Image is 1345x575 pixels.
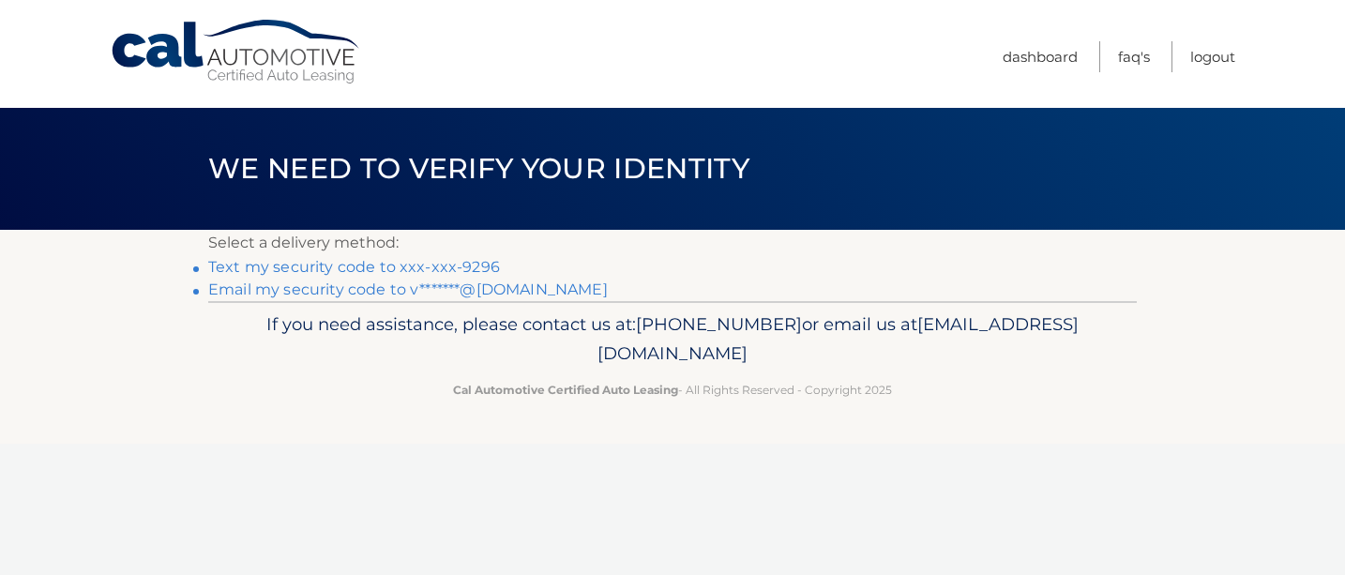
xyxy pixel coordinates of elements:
[208,258,500,276] a: Text my security code to xxx-xxx-9296
[208,151,749,186] span: We need to verify your identity
[208,280,608,298] a: Email my security code to v*******@[DOMAIN_NAME]
[110,19,363,85] a: Cal Automotive
[208,230,1137,256] p: Select a delivery method:
[1190,41,1235,72] a: Logout
[220,310,1125,370] p: If you need assistance, please contact us at: or email us at
[636,313,802,335] span: [PHONE_NUMBER]
[453,383,678,397] strong: Cal Automotive Certified Auto Leasing
[1118,41,1150,72] a: FAQ's
[220,380,1125,400] p: - All Rights Reserved - Copyright 2025
[1003,41,1078,72] a: Dashboard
